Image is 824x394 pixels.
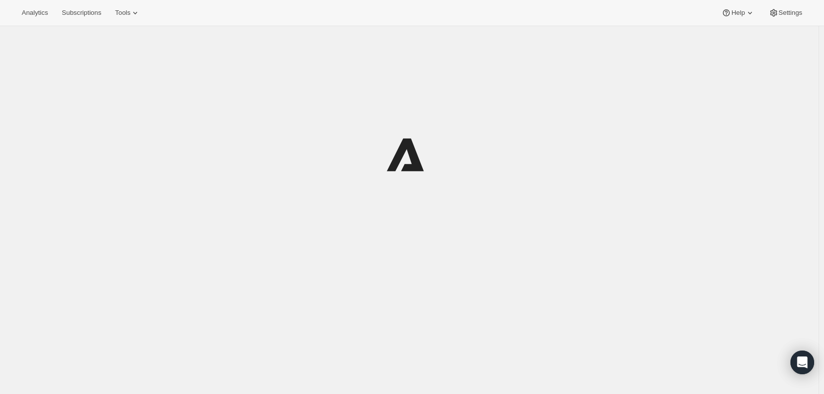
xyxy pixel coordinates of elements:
span: Help [731,9,745,17]
span: Analytics [22,9,48,17]
button: Help [715,6,760,20]
span: Settings [779,9,802,17]
span: Subscriptions [62,9,101,17]
button: Analytics [16,6,54,20]
button: Settings [763,6,808,20]
div: Open Intercom Messenger [790,351,814,374]
button: Subscriptions [56,6,107,20]
button: Tools [109,6,146,20]
span: Tools [115,9,130,17]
